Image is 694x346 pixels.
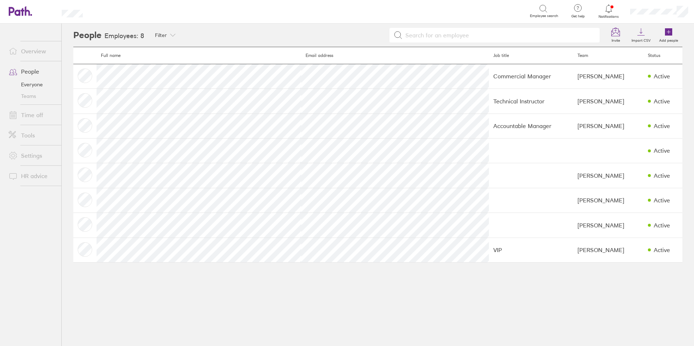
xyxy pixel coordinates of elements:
[489,89,573,114] td: Technical Instructor
[530,14,558,18] span: Employee search
[654,222,670,228] div: Active
[655,36,682,43] label: Add people
[573,89,643,114] td: [PERSON_NAME]
[654,247,670,253] div: Active
[573,64,643,88] td: [PERSON_NAME]
[403,28,596,42] input: Search for an employee
[3,108,61,122] a: Time off
[654,98,670,104] div: Active
[597,4,621,19] a: Notifications
[654,197,670,203] div: Active
[627,36,655,43] label: Import CSV
[627,24,655,47] a: Import CSV
[604,24,627,47] a: Invite
[3,44,61,58] a: Overview
[573,114,643,138] td: [PERSON_NAME]
[573,47,643,64] th: Team
[573,213,643,238] td: [PERSON_NAME]
[566,14,590,18] span: Get help
[644,47,682,64] th: Status
[654,123,670,129] div: Active
[97,47,301,64] th: Full name
[73,24,102,47] h2: People
[654,73,670,79] div: Active
[3,148,61,163] a: Settings
[102,8,121,14] div: Search
[155,32,167,38] span: Filter
[573,238,643,262] td: [PERSON_NAME]
[489,114,573,138] td: Accountable Manager
[3,90,61,102] a: Teams
[597,15,621,19] span: Notifications
[607,36,624,43] label: Invite
[301,47,489,64] th: Email address
[489,47,573,64] th: Job title
[105,32,144,40] h3: Employees: 8
[655,24,682,47] a: Add people
[573,188,643,213] td: [PERSON_NAME]
[489,64,573,88] td: Commercial Manager
[3,128,61,143] a: Tools
[3,64,61,79] a: People
[654,147,670,154] div: Active
[573,163,643,188] td: [PERSON_NAME]
[3,169,61,183] a: HR advice
[654,172,670,179] div: Active
[3,79,61,90] a: Everyone
[489,238,573,262] td: VIP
